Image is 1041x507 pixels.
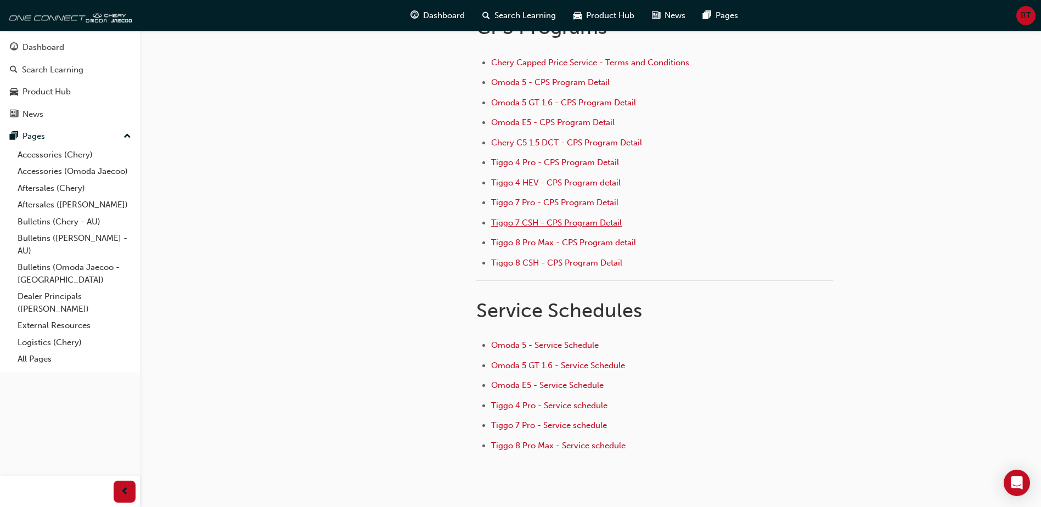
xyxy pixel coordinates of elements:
[13,351,136,368] a: All Pages
[13,163,136,180] a: Accessories (Omoda Jaecoo)
[10,110,18,120] span: news-icon
[402,4,474,27] a: guage-iconDashboard
[13,230,136,259] a: Bulletins ([PERSON_NAME] - AU)
[491,420,607,430] a: Tiggo 7 Pro - Service schedule
[13,196,136,213] a: Aftersales ([PERSON_NAME])
[491,340,599,350] a: Omoda 5 - Service Schedule
[10,132,18,142] span: pages-icon
[703,9,711,22] span: pages-icon
[491,138,642,148] a: Chery C5 1.5 DCT - CPS Program Detail
[491,401,607,410] a: Tiggo 4 Pro - Service schedule
[491,218,622,228] a: Tiggo 7 CSH - CPS Program Detail
[1016,6,1036,25] button: BT
[13,317,136,334] a: External Resources
[22,86,71,98] div: Product Hub
[491,178,621,188] a: Tiggo 4 HEV - CPS Program detail
[423,9,465,22] span: Dashboard
[716,9,738,22] span: Pages
[1004,470,1030,496] div: Open Intercom Messenger
[123,129,131,144] span: up-icon
[4,126,136,147] button: Pages
[13,213,136,230] a: Bulletins (Chery - AU)
[13,288,136,317] a: Dealer Principals ([PERSON_NAME])
[491,441,626,450] a: Tiggo 8 Pro Max - Service schedule
[4,104,136,125] a: News
[4,82,136,102] a: Product Hub
[13,259,136,288] a: Bulletins (Omoda Jaecoo - [GEOGRAPHIC_DATA])
[491,360,625,370] a: Omoda 5 GT 1.6 - Service Schedule
[491,258,622,268] a: Tiggo 8 CSH - CPS Program Detail
[494,9,556,22] span: Search Learning
[4,37,136,58] a: Dashboard
[22,41,64,54] div: Dashboard
[474,4,565,27] a: search-iconSearch Learning
[13,147,136,164] a: Accessories (Chery)
[491,238,636,247] a: Tiggo 8 Pro Max - CPS Program detail
[491,117,615,127] a: Omoda E5 - CPS Program Detail
[13,334,136,351] a: Logistics (Chery)
[5,4,132,26] img: oneconnect
[491,77,610,87] a: Omoda 5 - CPS Program Detail
[10,43,18,53] span: guage-icon
[665,9,685,22] span: News
[491,98,636,108] a: Omoda 5 GT 1.6 - CPS Program Detail
[652,9,660,22] span: news-icon
[4,35,136,126] button: DashboardSearch LearningProduct HubNews
[694,4,747,27] a: pages-iconPages
[491,198,618,207] a: Tiggo 7 Pro - CPS Program Detail
[121,485,129,499] span: prev-icon
[22,64,83,76] div: Search Learning
[586,9,634,22] span: Product Hub
[22,108,43,121] div: News
[565,4,643,27] a: car-iconProduct Hub
[10,87,18,97] span: car-icon
[491,58,689,67] a: Chery Capped Price Service - Terms and Conditions
[10,65,18,75] span: search-icon
[22,130,45,143] div: Pages
[1021,9,1031,22] span: BT
[491,380,604,390] a: Omoda E5 - Service Schedule
[491,157,619,167] a: Tiggo 4 Pro - CPS Program Detail
[410,9,419,22] span: guage-icon
[13,180,136,197] a: Aftersales (Chery)
[643,4,694,27] a: news-iconNews
[4,60,136,80] a: Search Learning
[573,9,582,22] span: car-icon
[476,298,642,322] span: Service Schedules
[482,9,490,22] span: search-icon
